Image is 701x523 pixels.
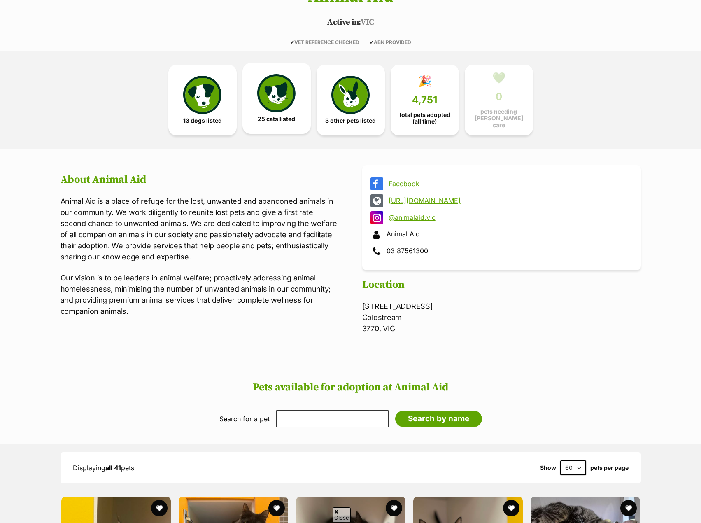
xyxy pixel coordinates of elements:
button: favourite [151,500,168,516]
a: Facebook [389,180,629,187]
span: total pets adopted (all time) [398,112,452,125]
span: ABN PROVIDED [370,39,411,45]
div: Animal Aid [370,228,633,241]
img: bunny-icon-b786713a4a21a2fe6d13e954f4cb29d131f1b31f8a74b52ca2c6d2999bc34bbe.svg [331,76,369,114]
a: 🎉 4,751 total pets adopted (all time) [391,65,459,135]
span: Active in: [327,17,361,28]
a: 13 dogs listed [168,65,237,135]
div: 03 87561300 [370,245,633,258]
span: 0 [496,91,502,103]
h2: Pets available for adoption at Animal Aid [8,381,693,394]
abbr: Victoria [383,324,395,333]
h2: About Animal Aid [61,174,339,186]
icon: ✔ [290,39,294,45]
strong: all 41 [105,464,121,472]
p: Our vision is to be leaders in animal welfare; proactively addressing animal homelessness, minimi... [61,272,339,317]
a: @animalaid.vic [389,214,629,221]
label: pets per page [590,465,629,471]
a: 25 cats listed [242,63,311,134]
div: 🎉 [418,75,431,87]
span: Close [333,507,351,522]
button: favourite [620,500,637,516]
p: Animal Aid is a place of refuge for the lost, unwanted and abandoned animals in our community. We... [61,196,339,262]
button: favourite [503,500,519,516]
span: Displaying pets [73,464,134,472]
span: VET REFERENCE CHECKED [290,39,359,45]
button: favourite [386,500,402,516]
span: Coldstream [362,313,402,322]
a: 3 other pets listed [317,65,385,135]
span: 25 cats listed [258,116,295,122]
button: favourite [268,500,285,516]
span: 4,751 [412,94,437,106]
span: pets needing [PERSON_NAME] care [472,108,526,128]
label: Search for a pet [219,415,270,423]
span: 3 other pets listed [325,117,376,124]
img: cat-icon-068c71abf8fe30c970a85cd354bc8e23425d12f6e8612795f06af48be43a487a.svg [257,74,295,112]
input: Search by name [395,411,482,427]
span: Show [540,465,556,471]
div: 💚 [492,72,505,84]
a: 💚 0 pets needing [PERSON_NAME] care [465,65,533,135]
span: 3770, [362,324,381,333]
img: petrescue-icon-eee76f85a60ef55c4a1927667547b313a7c0e82042636edf73dce9c88f694885.svg [183,76,221,114]
icon: ✔ [370,39,374,45]
h2: Location [362,279,641,291]
span: 13 dogs listed [183,117,222,124]
p: VIC [48,16,653,29]
span: [STREET_ADDRESS] [362,302,433,311]
a: [URL][DOMAIN_NAME] [389,197,629,204]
